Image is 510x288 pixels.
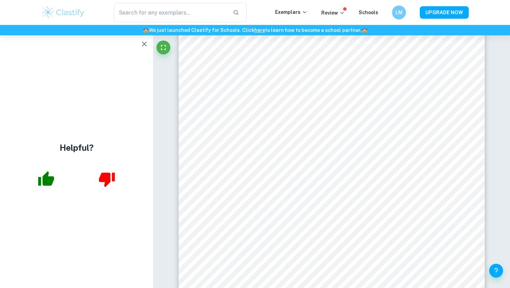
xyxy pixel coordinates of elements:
span: 🏫 [362,27,367,33]
input: Search for any exemplars... [114,3,227,22]
button: Help and Feedback [489,264,503,278]
button: UPGRADE NOW [420,6,469,19]
h6: We just launched Clastify for Schools. Click to learn how to become a school partner. [1,26,509,34]
h6: LM [395,9,403,16]
p: Exemplars [275,8,307,16]
h4: Helpful? [60,141,94,154]
button: LM [392,6,406,19]
a: Schools [359,10,378,15]
img: Clastify logo [41,6,85,19]
p: Review [321,9,345,17]
button: Fullscreen [156,41,170,54]
span: 🏫 [143,27,149,33]
a: here [254,27,265,33]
